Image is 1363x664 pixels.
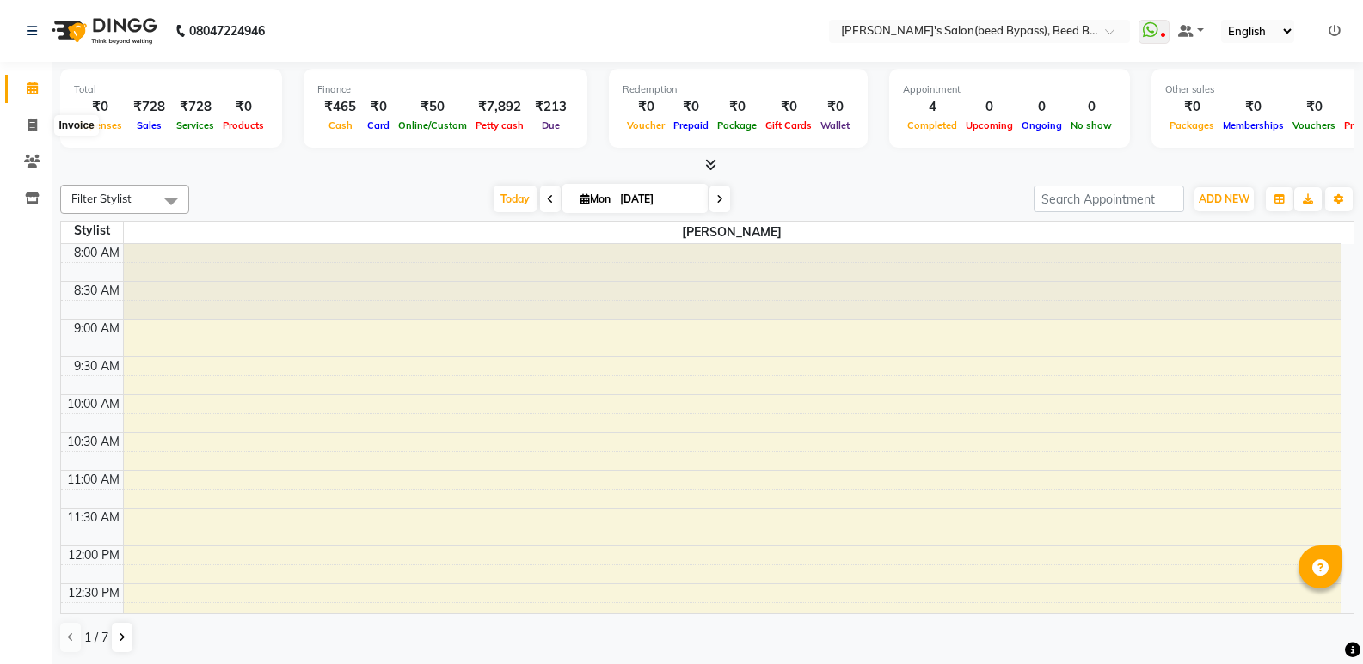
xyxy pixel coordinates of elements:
[71,244,123,262] div: 8:00 AM
[54,115,98,136] div: Invoice
[317,82,574,97] div: Finance
[713,119,761,131] span: Package
[71,282,123,300] div: 8:30 AM
[528,97,574,117] div: ₹213
[537,119,564,131] span: Due
[71,320,123,338] div: 9:00 AM
[1219,119,1288,131] span: Memberships
[816,97,854,117] div: ₹0
[189,7,265,55] b: 08047224946
[1219,97,1288,117] div: ₹0
[61,222,123,240] div: Stylist
[1288,97,1340,117] div: ₹0
[1291,595,1346,647] iframe: chat widget
[1288,119,1340,131] span: Vouchers
[903,82,1116,97] div: Appointment
[713,97,761,117] div: ₹0
[471,97,528,117] div: ₹7,892
[1034,186,1184,212] input: Search Appointment
[64,433,123,451] div: 10:30 AM
[761,97,816,117] div: ₹0
[903,97,961,117] div: 4
[1165,97,1219,117] div: ₹0
[1066,119,1116,131] span: No show
[324,119,357,131] span: Cash
[576,192,615,205] span: Mon
[471,119,528,131] span: Petty cash
[623,97,669,117] div: ₹0
[1017,97,1066,117] div: 0
[669,97,713,117] div: ₹0
[1017,119,1066,131] span: Ongoing
[623,119,669,131] span: Voucher
[74,82,268,97] div: Total
[816,119,854,131] span: Wallet
[218,97,268,117] div: ₹0
[961,97,1017,117] div: 0
[363,97,394,117] div: ₹0
[1199,192,1249,205] span: ADD NEW
[494,186,537,212] span: Today
[64,509,123,527] div: 11:30 AM
[1066,97,1116,117] div: 0
[44,7,162,55] img: logo
[394,97,471,117] div: ₹50
[172,97,218,117] div: ₹728
[669,119,713,131] span: Prepaid
[615,186,701,212] input: 2025-09-01
[84,629,108,647] span: 1 / 7
[64,584,123,602] div: 12:30 PM
[218,119,268,131] span: Products
[126,97,172,117] div: ₹728
[1194,187,1254,211] button: ADD NEW
[71,192,132,205] span: Filter Stylist
[124,222,1342,243] span: [PERSON_NAME]
[961,119,1017,131] span: Upcoming
[317,97,363,117] div: ₹465
[74,97,126,117] div: ₹0
[903,119,961,131] span: Completed
[64,471,123,489] div: 11:00 AM
[363,119,394,131] span: Card
[64,395,123,413] div: 10:00 AM
[761,119,816,131] span: Gift Cards
[64,546,123,564] div: 12:00 PM
[71,357,123,375] div: 9:30 AM
[172,119,218,131] span: Services
[1165,119,1219,131] span: Packages
[132,119,166,131] span: Sales
[623,82,854,97] div: Redemption
[394,119,471,131] span: Online/Custom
